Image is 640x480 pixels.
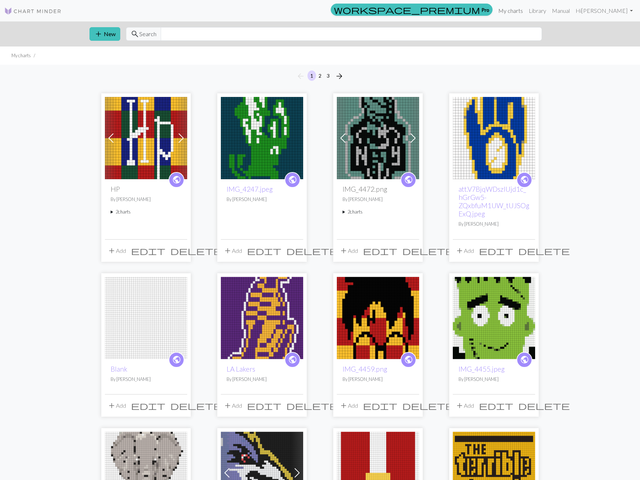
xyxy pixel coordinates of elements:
[247,246,281,255] i: Edit
[170,246,222,256] span: delete
[476,399,516,412] button: Edit
[459,365,505,373] a: IMG_4455.jpeg
[517,172,532,188] a: public
[335,71,344,81] span: arrow_forward
[453,134,535,141] a: att.V7BjqWDszIUjd1c_hGrGw5-ZQxbfuM1UW_tUJSOgExQ.jpeg
[105,97,187,179] img: HP
[284,399,340,412] button: Delete
[363,246,397,255] i: Edit
[111,376,181,383] p: By [PERSON_NAME]
[244,399,284,412] button: Edit
[284,244,340,258] button: Delete
[404,354,413,365] span: public
[294,70,346,82] nav: Page navigation
[337,244,360,258] button: Add
[459,376,529,383] p: By [PERSON_NAME]
[520,354,529,365] span: public
[111,185,181,193] h2: HP
[286,246,338,256] span: delete
[401,352,416,368] a: public
[337,97,419,179] img: IMG_4472.png
[476,244,516,258] button: Edit
[131,246,165,256] span: edit
[223,401,232,411] span: add
[453,244,476,258] button: Add
[89,27,120,41] button: New
[343,185,413,193] h2: IMG_4472.png
[94,29,103,39] span: add
[131,401,165,411] span: edit
[360,244,400,258] button: Edit
[332,70,346,82] button: Next
[360,399,400,412] button: Edit
[363,401,397,411] span: edit
[573,4,636,18] a: Hi[PERSON_NAME]
[286,401,338,411] span: delete
[400,399,456,412] button: Delete
[107,246,116,256] span: add
[4,7,62,15] img: Logo
[518,401,570,411] span: delete
[337,313,419,320] a: IMG_4459.png
[337,469,419,475] a: Santa
[129,399,168,412] button: Edit
[247,401,281,411] span: edit
[288,174,297,185] span: public
[495,4,526,18] a: My charts
[402,401,454,411] span: delete
[288,353,297,367] i: public
[453,277,535,359] img: IMG_4455.jpeg
[324,70,333,81] button: 3
[337,134,419,141] a: IMG_4472.png
[343,376,413,383] p: By [PERSON_NAME]
[337,399,360,412] button: Add
[105,277,187,359] img: Blank
[221,313,303,320] a: Screenshot 2025-09-24 190753.png
[453,313,535,320] a: IMG_4455.jpeg
[111,196,181,203] p: By [PERSON_NAME]
[520,174,529,185] span: public
[404,173,413,187] i: public
[227,376,297,383] p: By [PERSON_NAME]
[288,354,297,365] span: public
[129,244,168,258] button: Edit
[285,172,300,188] a: public
[520,173,529,187] i: public
[285,352,300,368] a: public
[172,354,181,365] span: public
[337,277,419,359] img: IMG_4459.png
[549,4,573,18] a: Manual
[479,401,513,411] span: edit
[105,399,129,412] button: Add
[221,97,303,179] img: IMG_4247.jpeg
[111,209,181,215] summary: 2charts
[363,401,397,410] i: Edit
[221,277,303,359] img: Screenshot 2025-09-24 190753.png
[131,29,139,39] span: search
[105,313,187,320] a: Blank
[139,30,156,38] span: Search
[316,70,324,81] button: 2
[339,401,348,411] span: add
[244,244,284,258] button: Edit
[516,244,572,258] button: Delete
[459,221,529,227] p: By [PERSON_NAME]
[343,365,387,373] a: IMG_4459.png
[339,246,348,256] span: add
[169,172,184,188] a: public
[105,469,187,475] a: Screenshot 2025-09-23 183443.png
[520,353,529,367] i: public
[401,172,416,188] a: public
[479,401,513,410] i: Edit
[11,52,31,59] li: My charts
[223,246,232,256] span: add
[105,244,129,258] button: Add
[526,4,549,18] a: Library
[227,185,273,193] a: IMG_4247.jpeg
[131,401,165,410] i: Edit
[331,4,493,16] a: Pro
[168,399,224,412] button: Delete
[105,134,187,141] a: HP
[170,401,222,411] span: delete
[172,353,181,367] i: public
